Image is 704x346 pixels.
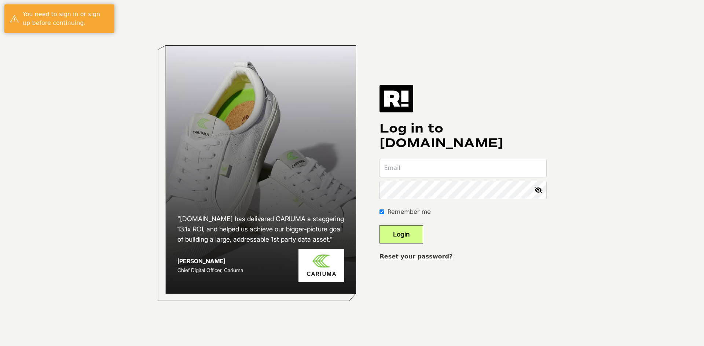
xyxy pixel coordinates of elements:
img: Retention.com [379,85,413,112]
input: Email [379,159,546,177]
span: Chief Digital Officer, Cariuma [177,267,243,273]
div: You need to sign in or sign up before continuing. [23,10,109,27]
label: Remember me [387,208,430,216]
strong: [PERSON_NAME] [177,257,225,265]
h1: Log in to [DOMAIN_NAME] [379,121,546,150]
button: Login [379,225,423,243]
h2: “[DOMAIN_NAME] has delivered CARIUMA a staggering 13.1x ROI, and helped us achieve our bigger-pic... [177,214,345,245]
a: Reset your password? [379,253,452,260]
img: Cariuma [298,249,344,282]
